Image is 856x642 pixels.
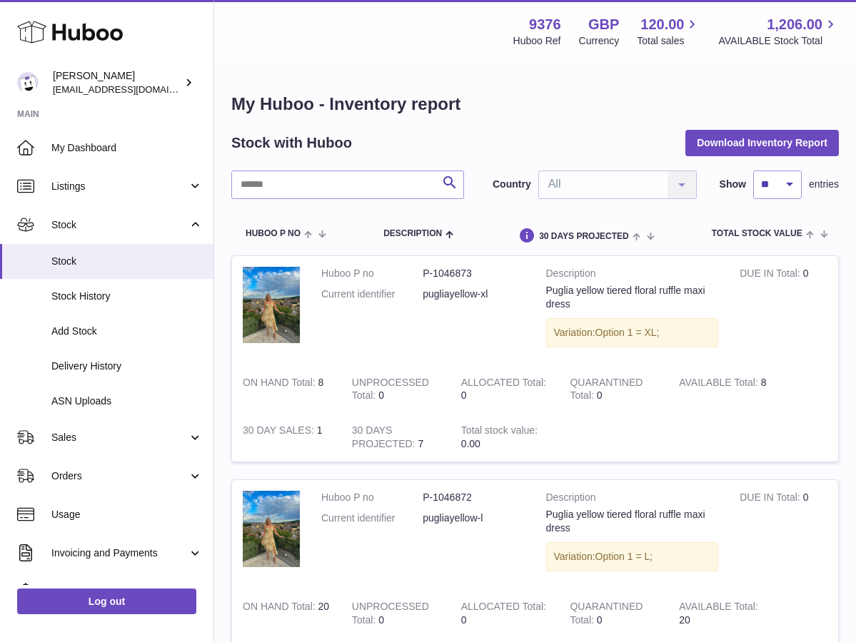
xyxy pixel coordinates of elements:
strong: 30 DAY SALES [243,424,317,439]
dt: Current identifier [321,287,423,301]
dt: Huboo P no [321,267,423,280]
strong: ON HAND Total [243,377,318,392]
strong: Description [546,491,719,508]
td: 8 [232,365,341,414]
a: 1,206.00 AVAILABLE Stock Total [718,15,839,48]
dt: Current identifier [321,511,423,525]
strong: ALLOCATED Total [461,601,546,616]
td: 1 [232,413,341,462]
td: 0 [450,365,560,414]
span: Delivery History [51,360,203,373]
td: 0 [729,480,838,589]
span: AVAILABLE Stock Total [718,34,839,48]
span: Add Stock [51,325,203,338]
img: product image [243,267,300,343]
div: Variation: [546,318,719,347]
dd: pugliayellow-l [423,511,524,525]
span: 1,206.00 [767,15,822,34]
h2: Stock with Huboo [231,133,352,153]
div: Huboo Ref [513,34,561,48]
strong: Total stock value [461,424,538,439]
span: Total stock value [712,229,802,238]
span: Usage [51,508,203,521]
div: Currency [579,34,620,48]
strong: UNPROCESSED Total [352,601,429,629]
span: Orders [51,469,188,483]
span: Listings [51,180,188,193]
span: Stock [51,255,203,268]
td: 7 [341,413,450,462]
span: entries [809,178,839,191]
td: 20 [668,589,777,638]
td: 0 [341,365,450,414]
strong: ALLOCATED Total [461,377,546,392]
span: Total sales [637,34,700,48]
div: Puglia yellow tiered floral ruffle maxi dress [546,284,719,311]
span: [EMAIL_ADDRESS][DOMAIN_NAME] [53,83,210,95]
h1: My Huboo - Inventory report [231,93,839,116]
span: 120.00 [640,15,684,34]
span: Stock History [51,290,203,303]
td: 8 [668,365,777,414]
span: 0 [597,614,603,626]
strong: Description [546,267,719,284]
strong: GBP [588,15,619,34]
strong: ON HAND Total [243,601,318,616]
strong: 9376 [529,15,561,34]
span: 0.00 [461,438,480,449]
label: Show [720,178,746,191]
td: 0 [729,256,838,365]
span: Description [383,229,442,238]
span: Invoicing and Payments [51,546,188,560]
div: Puglia yellow tiered floral ruffle maxi dress [546,508,719,535]
span: 0 [597,389,603,401]
label: Country [493,178,531,191]
strong: AVAILABLE Total [679,601,758,616]
strong: 30 DAYS PROJECTED [352,424,418,453]
img: product image [243,491,300,567]
a: 120.00 Total sales [637,15,700,48]
span: Stock [51,218,188,232]
dd: P-1046872 [423,491,524,504]
span: Huboo P no [246,229,301,238]
td: 0 [341,589,450,638]
span: Option 1 = XL; [595,327,660,338]
span: Sales [51,431,188,444]
strong: DUE IN Total [740,267,802,282]
strong: DUE IN Total [740,491,802,506]
td: 20 [232,589,341,638]
span: 30 DAYS PROJECTED [539,232,629,241]
dt: Huboo P no [321,491,423,504]
img: info@azura-rose.com [17,72,39,93]
dd: pugliayellow-xl [423,287,524,301]
strong: AVAILABLE Total [679,377,760,392]
strong: UNPROCESSED Total [352,377,429,405]
button: Download Inventory Report [685,130,839,156]
dd: P-1046873 [423,267,524,280]
div: Variation: [546,542,719,571]
strong: QUARANTINED Total [570,377,643,405]
a: Log out [17,588,196,614]
span: Option 1 = L; [595,551,653,562]
div: [PERSON_NAME] [53,69,181,96]
span: ASN Uploads [51,394,203,408]
strong: QUARANTINED Total [570,601,643,629]
span: My Dashboard [51,141,203,155]
td: 0 [450,589,560,638]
